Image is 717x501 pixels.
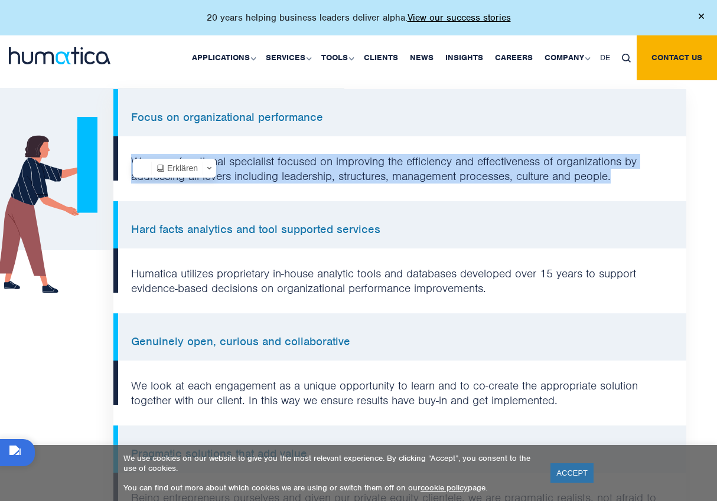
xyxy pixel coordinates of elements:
a: Company [539,35,594,80]
p: 20 years helping business leaders deliver alpha. [207,12,511,24]
li: Focus on organizational performance [113,89,686,136]
li: Genuinely open, curious and collaborative [113,313,686,361]
img: search_icon [622,54,631,63]
a: View our success stories [408,12,511,24]
a: DE [594,35,616,80]
p: You can find out more about which cookies we are using or switch them off on our page. [123,483,536,493]
span: DE [600,53,610,63]
a: Contact us [637,35,717,80]
p: We use cookies on our website to give you the most relevant experience. By clicking “Accept”, you... [123,453,536,473]
img: logo [9,47,110,64]
a: Tools [315,35,358,80]
li: Hard facts analytics and tool supported services [113,201,686,248]
li: We look at each engagement as a unique opportunity to learn and to co-create the appropriate solu... [113,361,686,425]
a: Insights [439,35,489,80]
a: ACCEPT [550,463,594,483]
a: cookie policy [421,483,468,493]
a: Careers [489,35,539,80]
a: Applications [186,35,260,80]
li: Humatica utilizes proprietary in-house analytic tools and databases developed over 15 years to su... [113,248,686,313]
a: Services [260,35,315,80]
a: News [404,35,439,80]
li: Pragmatic solutions that add value [113,425,686,473]
a: Clients [358,35,404,80]
li: We are a functional specialist focused on improving the efficiency and effectiveness of organizat... [113,136,686,201]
